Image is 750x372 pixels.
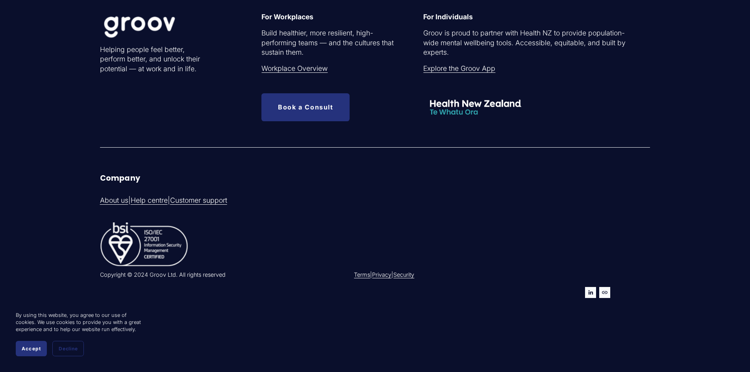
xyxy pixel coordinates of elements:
[261,28,396,57] p: Build healthier, more resilient, high-performing teams — and the cultures that sustain them.
[170,196,227,205] a: Customer support
[100,196,373,205] p: | |
[372,271,391,279] a: Privacy
[100,196,128,205] a: About us
[354,271,370,279] a: Terms
[131,196,168,205] a: Help centre
[423,64,495,74] a: Explore the Groov App
[423,13,473,21] strong: For Individuals
[393,271,414,279] a: Security
[354,271,535,279] p: | |
[100,45,211,74] p: Helping people feel better, perform better, and unlock their potential — at work and in life.
[100,173,140,183] strong: Company
[52,341,84,356] button: Decline
[100,271,373,279] p: Copyright © 2024 Groov Ltd. All rights reserved
[585,287,596,298] a: LinkedIn
[261,64,328,74] a: Workplace Overview
[599,287,610,298] a: URL
[261,93,350,121] a: Book a Consult
[16,341,47,356] button: Accept
[16,312,142,333] p: By using this website, you agree to our use of cookies. We use cookies to provide you with a grea...
[8,304,150,364] section: Cookie banner
[59,346,78,352] span: Decline
[22,346,41,352] span: Accept
[261,13,313,21] strong: For Workplaces
[423,28,627,57] p: Groov is proud to partner with Health NZ to provide population-wide mental wellbeing tools. Acces...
